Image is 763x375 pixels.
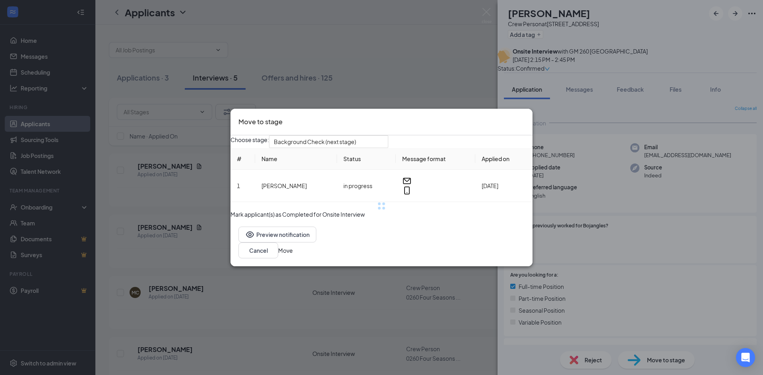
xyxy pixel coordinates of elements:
span: Background Check (next stage) [274,136,356,148]
th: Message format [396,148,475,170]
svg: MobileSms [402,186,412,195]
svg: Eye [245,230,255,239]
h3: Move to stage [238,117,283,127]
svg: Email [402,176,412,186]
span: 1 [237,182,240,189]
th: Applied on [475,148,533,170]
th: Name [255,148,337,170]
div: Open Intercom Messenger [736,348,755,367]
button: EyePreview notification [238,227,316,242]
button: Move [278,246,293,255]
button: Cancel [238,242,278,258]
span: Choose stage: [230,135,269,148]
td: in progress [337,170,396,202]
td: [DATE] [475,170,533,202]
th: Status [337,148,396,170]
th: # [230,148,255,170]
span: [PERSON_NAME] [261,182,307,189]
p: Mark applicant(s) as Completed for Onsite Interview [230,210,533,219]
